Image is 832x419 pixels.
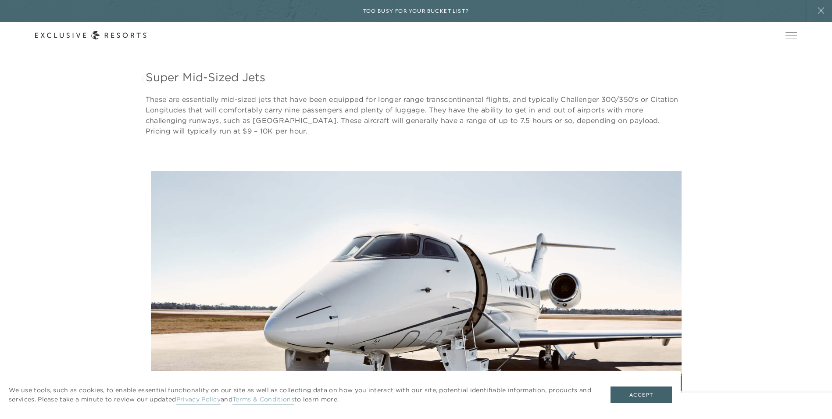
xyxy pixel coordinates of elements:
[363,7,469,15] h6: Too busy for your bucket list?
[176,395,221,405] a: Privacy Policy
[232,395,294,405] a: Terms & Conditions
[146,94,687,136] p: These are essentially mid-sized jets that have been equipped for longer range transcontinental fl...
[611,386,672,403] button: Accept
[9,386,593,404] p: We use tools, such as cookies, to enable essential functionality on our site as well as collectin...
[146,69,687,85] h4: Super Mid-Sized Jets
[786,33,797,39] button: Open navigation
